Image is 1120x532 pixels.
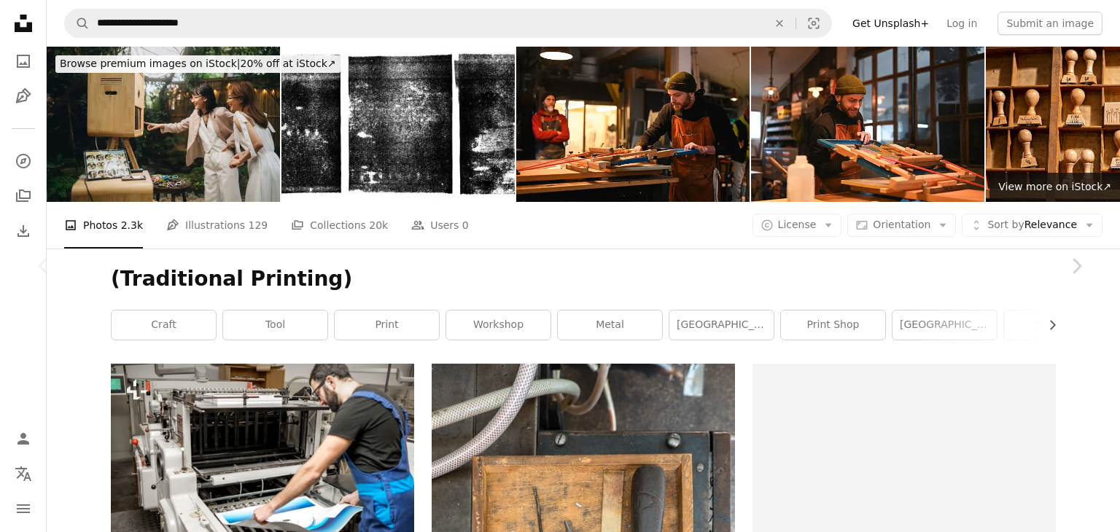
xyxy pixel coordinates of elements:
button: Clear [763,9,796,37]
button: Search Unsplash [65,9,90,37]
a: tool [223,310,327,340]
a: Illustrations 129 [166,202,268,249]
a: Collections 20k [291,202,388,249]
a: Users 0 [411,202,469,249]
a: Typographer checking printing quality standing near the old press machine at the printing manufac... [111,458,414,472]
img: collection of highly detailed letterpress print or rolled ink textures isolated over white, grung... [281,47,515,202]
a: Illustrations [9,82,38,111]
a: Get Unsplash+ [844,12,938,35]
a: View more on iStock↗ [989,173,1120,202]
a: Browse premium images on iStock|20% off at iStock↗ [47,47,349,82]
img: Craftsman using manual printing press in workshop [516,47,750,202]
button: Menu [9,494,38,523]
a: [GEOGRAPHIC_DATA] [892,310,997,340]
span: 0 [462,217,469,233]
a: Next [1032,196,1120,336]
div: 20% off at iStock ↗ [55,55,341,73]
button: Language [9,459,38,488]
span: 20k [369,217,388,233]
span: Browse premium images on iStock | [60,58,240,69]
a: Collections [9,181,38,211]
span: License [778,219,817,230]
a: metal [558,310,662,340]
button: Visual search [796,9,831,37]
a: Log in [938,12,986,35]
a: Log in / Sign up [9,424,38,453]
img: The bride and groom enjoyed a photo booth and took photos with their LGBTQ friends at the wedding... [47,47,280,202]
a: craft [112,310,216,340]
span: Relevance [987,218,1077,232]
h1: (Traditional Printing) [111,266,1056,292]
a: Explore [9,146,38,176]
button: License [752,214,842,237]
span: 129 [249,217,268,233]
button: Submit an image [997,12,1102,35]
img: Craftsman preparing screen printing frame in workshop [751,47,984,202]
span: Sort by [987,219,1024,230]
a: workshop [446,310,551,340]
a: [GEOGRAPHIC_DATA] [669,310,774,340]
a: tradition [1004,310,1108,340]
span: Orientation [873,219,930,230]
a: Photos [9,47,38,76]
a: print shop [781,310,885,340]
a: print [335,310,439,340]
span: View more on iStock ↗ [998,181,1111,192]
form: Find visuals sitewide [64,9,832,38]
button: Orientation [847,214,956,237]
button: Sort byRelevance [962,214,1102,237]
